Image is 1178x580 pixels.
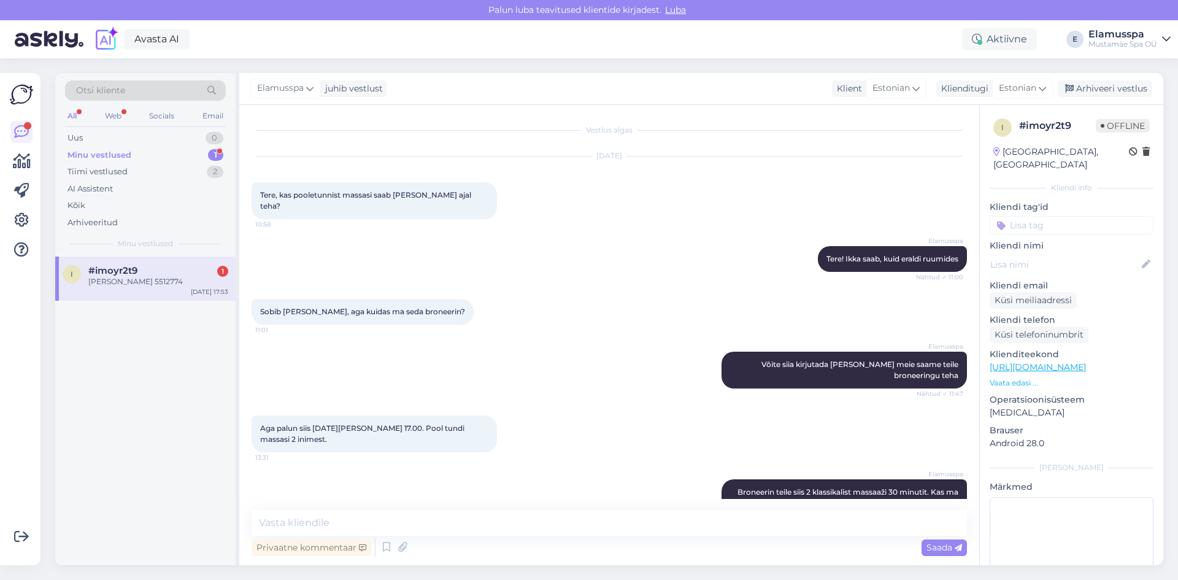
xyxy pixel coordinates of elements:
div: [DATE] [252,150,967,161]
div: Küsi telefoninumbrit [990,327,1088,343]
p: Kliendi nimi [990,239,1153,252]
span: Estonian [999,82,1036,95]
div: Klienditugi [936,82,988,95]
span: Minu vestlused [118,238,173,249]
div: 2 [207,166,223,178]
div: AI Assistent [67,183,113,195]
div: All [65,108,79,124]
p: Brauser [990,424,1153,437]
div: Minu vestlused [67,149,131,161]
span: Saada [926,542,962,553]
span: Sobib [PERSON_NAME], aga kuidas ma seda broneerin? [260,307,465,316]
input: Lisa nimi [990,258,1139,271]
span: 13:31 [255,453,301,462]
span: Estonian [872,82,910,95]
div: Arhiveeritud [67,217,118,229]
a: Avasta AI [124,29,190,50]
span: Elamusspa [917,342,963,351]
div: [DATE] 17:53 [191,287,228,296]
span: Elamusspa [257,82,304,95]
span: Offline [1096,119,1150,133]
span: Tere, kas pooletunnist massasi saab [PERSON_NAME] ajal teha? [260,190,473,211]
div: Aktiivne [962,28,1037,50]
p: Klienditeekond [990,348,1153,361]
div: [PERSON_NAME] 5512774 [88,276,228,287]
div: Uus [67,132,83,144]
div: 0 [206,132,223,144]
span: Nähtud ✓ 11:47 [917,389,963,398]
div: Arhiveeri vestlus [1058,80,1152,97]
span: Luba [661,4,690,15]
div: Mustamäe Spa OÜ [1088,39,1157,49]
div: 1 [217,266,228,277]
span: Elamusspa [917,470,963,479]
div: Kliendi info [990,182,1153,193]
p: Vaata edasi ... [990,377,1153,389]
span: i [1001,123,1004,132]
span: 11:01 [255,325,301,334]
div: [PERSON_NAME] [990,462,1153,473]
span: Elamusspa [917,236,963,246]
span: Broneerin teile siis 2 klassikalist massaaži 30 minutit. Kas ma saaks [PERSON_NAME] eesnime ning ... [737,487,960,508]
div: Küsi meiliaadressi [990,292,1077,309]
a: [URL][DOMAIN_NAME] [990,362,1086,373]
span: #imoyr2t9 [88,265,137,276]
div: Tiimi vestlused [67,166,128,178]
img: explore-ai [93,26,119,52]
a: ElamusspaMustamäe Spa OÜ [1088,29,1171,49]
div: E [1066,31,1084,48]
input: Lisa tag [990,216,1153,234]
div: 1 [208,149,223,161]
div: Privaatne kommentaar [252,539,371,556]
div: Vestlus algas [252,125,967,136]
div: Klient [832,82,862,95]
p: [MEDICAL_DATA] [990,406,1153,419]
div: Web [102,108,124,124]
span: Võite siia kirjutada [PERSON_NAME] meie saame teile broneeringu teha [761,360,960,380]
p: Kliendi email [990,279,1153,292]
span: Nähtud ✓ 11:00 [916,273,963,282]
div: [GEOGRAPHIC_DATA], [GEOGRAPHIC_DATA] [993,145,1129,171]
span: i [71,269,73,279]
span: Tere! Ikka saab, kuid eraldi ruumides [826,254,958,263]
div: Kõik [67,199,85,212]
p: Kliendi tag'id [990,201,1153,214]
span: Aga palun siis [DATE][PERSON_NAME] 17.00. Pool tundi massasi 2 inimest. [260,423,466,444]
div: Socials [147,108,177,124]
span: Otsi kliente [76,84,125,97]
p: Android 28.0 [990,437,1153,450]
p: Operatsioonisüsteem [990,393,1153,406]
div: # imoyr2t9 [1019,118,1096,133]
div: juhib vestlust [320,82,383,95]
div: Email [200,108,226,124]
p: Märkmed [990,481,1153,493]
img: Askly Logo [10,83,33,106]
p: Kliendi telefon [990,314,1153,327]
div: Elamusspa [1088,29,1157,39]
span: 10:58 [255,220,301,229]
